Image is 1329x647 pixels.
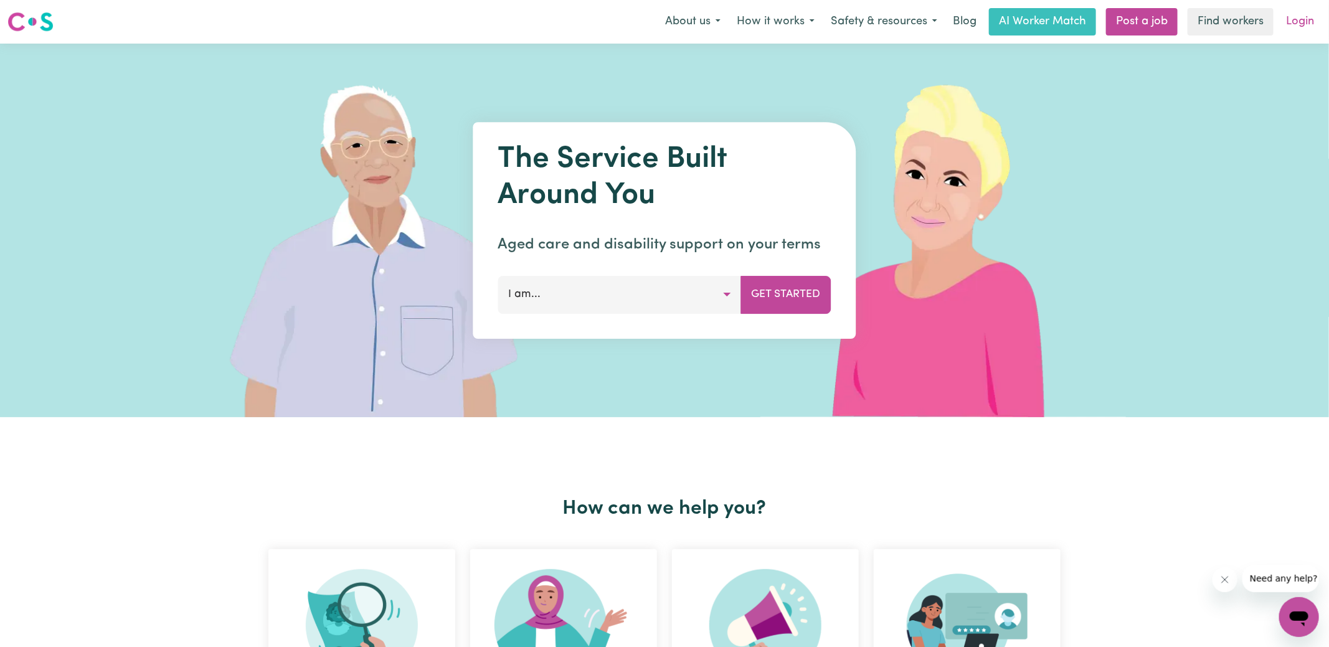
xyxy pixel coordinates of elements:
button: How it works [729,9,823,35]
button: Get Started [741,276,831,313]
p: Aged care and disability support on your terms [498,234,831,256]
h1: The Service Built Around You [498,142,831,214]
iframe: Button to launch messaging window [1279,597,1319,637]
button: I am... [498,276,742,313]
a: Login [1279,8,1322,35]
a: Blog [945,8,984,35]
img: Careseekers logo [7,11,54,33]
iframe: Close message [1213,567,1237,592]
h2: How can we help you? [261,497,1068,521]
button: About us [657,9,729,35]
a: Find workers [1188,8,1274,35]
a: Careseekers logo [7,7,54,36]
iframe: Message from company [1242,565,1319,592]
a: Post a job [1106,8,1178,35]
button: Safety & resources [823,9,945,35]
a: AI Worker Match [989,8,1096,35]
